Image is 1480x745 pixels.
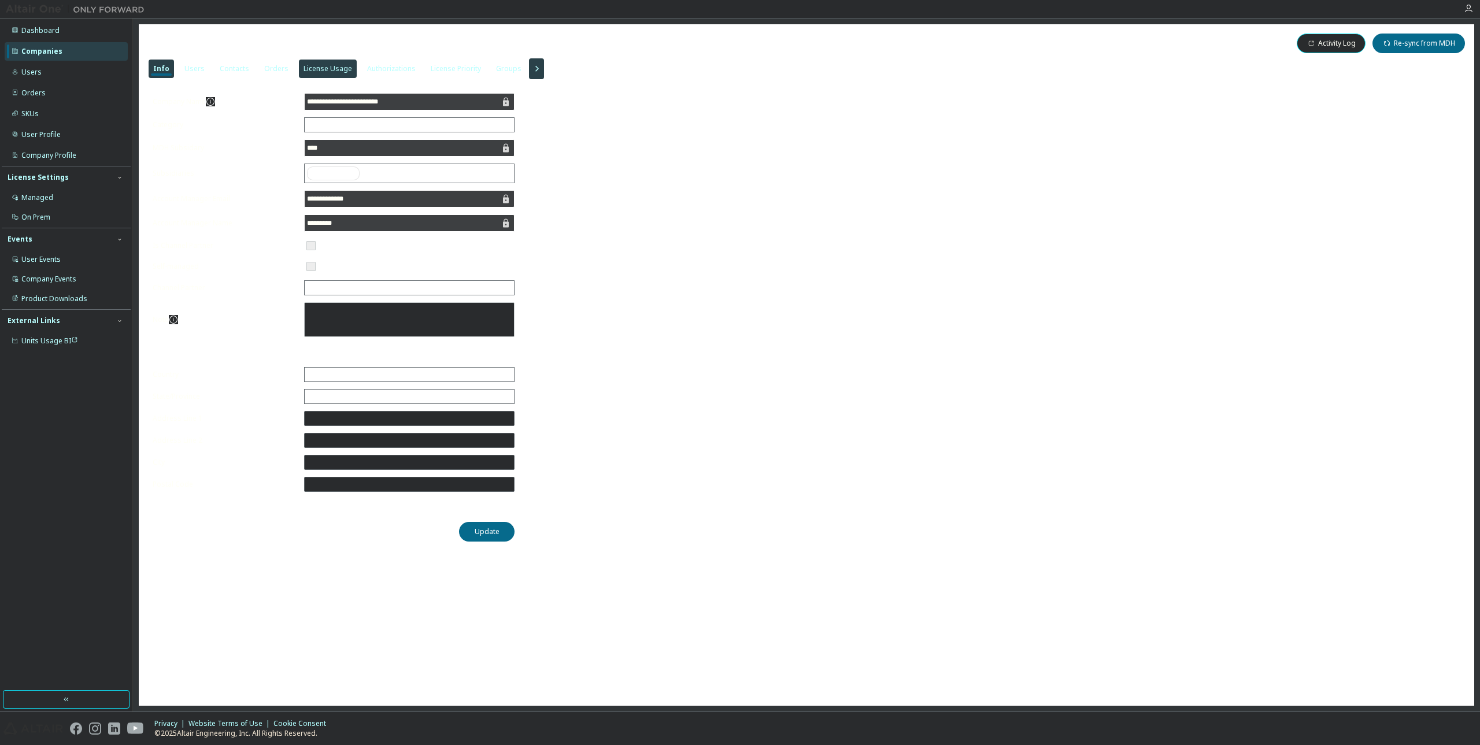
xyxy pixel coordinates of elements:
div: [GEOGRAPHIC_DATA] [305,390,378,403]
span: More Details [304,502,356,512]
div: SKUs [21,109,39,118]
span: Units Usage BI [21,336,78,346]
label: Self-managed [153,262,297,271]
div: [GEOGRAPHIC_DATA] [305,368,514,381]
div: External Links [8,316,60,325]
label: MDH Subsidary [153,143,297,153]
div: Users [184,64,205,73]
button: Update [459,522,515,542]
div: Info [153,64,169,73]
button: Activity Log [1297,34,1366,53]
div: Commercial [305,118,514,132]
label: Company Name [153,97,297,106]
img: linkedin.svg [108,722,120,735]
div: Orders [21,88,46,98]
div: Commercial [305,118,349,131]
div: License Usage [304,64,352,73]
label: Address Line 1 [153,414,297,423]
div: solidThinking [307,166,360,180]
label: Channel Partner [153,283,297,292]
div: Dashboard [21,26,60,35]
label: Category [153,120,297,129]
span: Delta-Q Technologies Corp - 134568 [146,35,347,51]
p: © 2025 Altair Engineering, Inc. All Rights Reserved. [154,728,333,738]
button: Re-sync from MDH [1372,34,1465,53]
div: User Events [21,255,61,264]
button: information [206,97,215,106]
div: Managed [21,193,53,202]
div: Privacy [154,719,188,728]
div: <No Partner> [307,283,351,292]
label: City [153,458,297,467]
div: Company Events [21,275,76,284]
div: Users [21,68,42,77]
div: Cookie Consent [273,719,333,728]
label: Subsidiaries [153,169,297,178]
img: instagram.svg [89,722,101,735]
button: information [169,315,178,324]
div: Orders [264,64,288,73]
div: [GEOGRAPHIC_DATA] [305,390,514,403]
div: Website Terms of Use [188,719,273,728]
label: Account Manager Name [153,218,297,228]
img: youtube.svg [127,722,144,735]
div: [GEOGRAPHIC_DATA] [305,368,378,381]
label: Account Manager Email [153,194,297,203]
img: Altair One [6,3,150,15]
label: Is Channel Partner [153,241,297,250]
img: altair_logo.svg [3,722,63,735]
label: Address Line 2 [153,436,297,445]
div: User Profile [21,130,61,139]
label: Country [153,370,297,379]
label: Postal Code [153,480,297,489]
div: solidThinking [305,164,514,183]
div: Companies [21,47,62,56]
div: License Settings [8,173,69,182]
div: Contacts [220,64,249,73]
div: License Priority [431,64,481,73]
div: Company Profile [21,151,76,160]
div: On Prem [21,213,50,222]
img: facebook.svg [70,722,82,735]
span: Address Details [298,347,361,357]
div: Product Downloads [21,294,87,303]
label: Note [153,314,169,324]
div: Events [8,235,32,244]
div: Groups [496,64,521,73]
div: Authorizations [367,64,416,73]
label: State/Province [153,392,297,401]
div: <No Partner> [305,281,514,295]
